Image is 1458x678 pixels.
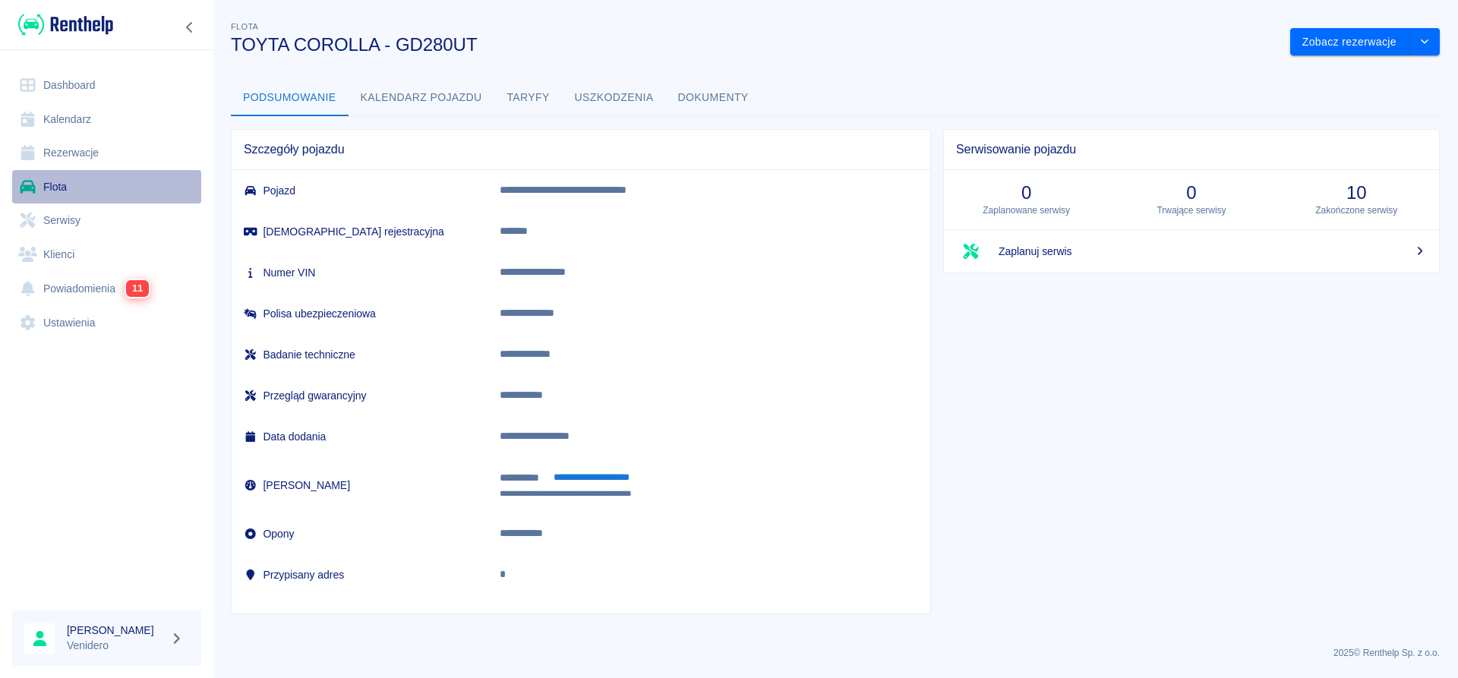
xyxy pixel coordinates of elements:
a: 0Zaplanowane serwisy [944,170,1109,229]
p: Zaplanowane serwisy [956,203,1097,217]
a: Rezerwacje [12,136,201,170]
p: 2025 © Renthelp Sp. z o.o. [231,646,1440,660]
h6: Numer VIN [244,265,475,280]
a: Kalendarz [12,102,201,137]
button: Zobacz rezerwacje [1290,28,1409,56]
button: Podsumowanie [231,80,349,116]
button: Uszkodzenia [563,80,666,116]
p: Trwające serwisy [1121,203,1261,217]
h6: [DEMOGRAPHIC_DATA] rejestracyjna [244,224,475,239]
a: Flota [12,170,201,204]
h3: TOYTA COROLLA - GD280UT [231,34,1278,55]
button: Dokumenty [666,80,761,116]
a: Dashboard [12,68,201,102]
h3: 0 [1121,182,1261,203]
a: Zaplanuj serwis [944,230,1439,273]
button: drop-down [1409,28,1440,56]
span: 11 [126,280,149,297]
h6: Polisa ubezpieczeniowa [244,306,475,321]
p: Venidero [67,638,164,654]
h6: Przypisany adres [244,567,475,582]
button: Zwiń nawigację [178,17,201,37]
h6: Data dodania [244,429,475,444]
a: Klienci [12,238,201,272]
p: Zakończone serwisy [1286,203,1427,217]
span: Zaplanuj serwis [999,244,1427,260]
span: Flota [231,22,258,31]
a: Serwisy [12,203,201,238]
a: 0Trwające serwisy [1109,170,1273,229]
a: Powiadomienia11 [12,271,201,306]
a: Ustawienia [12,306,201,340]
a: Renthelp logo [12,12,113,37]
button: Taryfy [494,80,563,116]
a: 10Zakończone serwisy [1274,170,1439,229]
h6: Badanie techniczne [244,347,475,362]
h6: Pojazd [244,183,475,198]
h6: [PERSON_NAME] [244,478,475,493]
span: Szczegóły pojazdu [244,142,918,157]
h6: Opony [244,526,475,541]
img: Renthelp logo [18,12,113,37]
h6: [PERSON_NAME] [67,623,164,638]
span: Serwisowanie pojazdu [956,142,1427,157]
h3: 0 [956,182,1097,203]
button: Kalendarz pojazdu [349,80,494,116]
h3: 10 [1286,182,1427,203]
h6: Przegląd gwarancyjny [244,388,475,403]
